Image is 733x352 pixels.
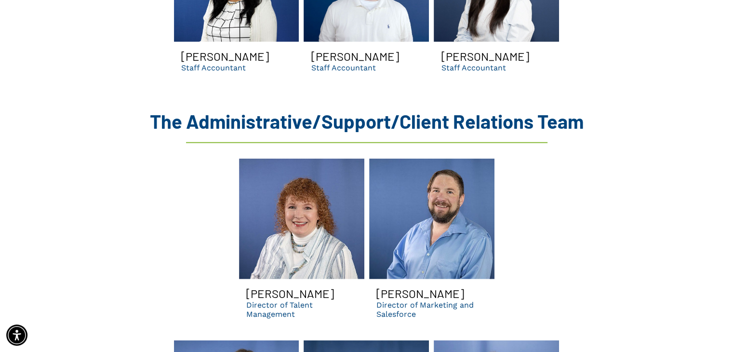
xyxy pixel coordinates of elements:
p: Staff Accountant [311,63,375,72]
p: Staff Accountant [441,63,506,72]
h3: [PERSON_NAME] [246,286,334,300]
h3: [PERSON_NAME] [311,49,399,63]
h3: [PERSON_NAME] [376,286,464,300]
a: A man with a beard is wearing a blue shirt and smiling. [369,159,494,279]
p: Staff Accountant [181,63,246,72]
p: Director of Talent Management [246,300,357,319]
h3: [PERSON_NAME] [181,49,269,63]
h3: [PERSON_NAME] [441,49,529,63]
p: Director of Marketing and Salesforce [376,300,487,319]
div: Accessibility Menu [6,325,27,346]
span: The Administrative/Support/Client Relations Team [150,109,584,133]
